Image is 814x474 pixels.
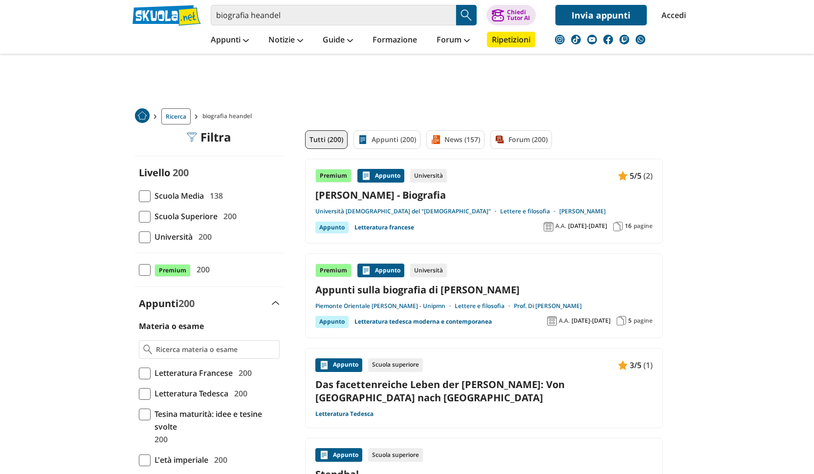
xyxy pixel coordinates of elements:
img: tiktok [571,35,581,44]
span: 200 [220,210,237,223]
a: Letteratura francese [354,222,414,233]
div: Premium [315,264,352,277]
a: Home [135,108,150,124]
span: L'età imperiale [151,453,208,466]
a: Forum [434,32,472,49]
div: Appunto [315,358,362,372]
span: A.A. [555,222,566,230]
img: Pagine [616,316,626,326]
span: [DATE]-[DATE] [572,317,611,325]
span: Premium [154,264,191,277]
span: 200 [173,166,189,179]
div: Filtra [187,130,231,144]
img: Anno accademico [544,222,553,231]
img: Appunti contenuto [319,360,329,370]
img: Appunti contenuto [361,171,371,181]
img: Cerca appunti, riassunti o versioni [459,8,474,22]
a: Piemonte Orientale [PERSON_NAME] - Unipmn [315,302,455,310]
span: Scuola Media [151,189,204,202]
span: (1) [643,359,653,371]
img: Appunti contenuto [618,360,628,370]
img: Pagine [613,222,623,231]
span: 200 [151,433,168,446]
img: Filtra filtri mobile [187,132,197,142]
span: 16 [625,222,632,230]
div: Scuola superiore [368,448,423,462]
span: A.A. [559,317,570,325]
img: Ricerca materia o esame [143,345,153,354]
img: youtube [587,35,597,44]
button: ChiediTutor AI [486,5,536,25]
div: Premium [315,169,352,183]
img: Anno accademico [547,316,557,326]
span: 200 [235,367,252,379]
a: Appunti (200) [353,130,420,149]
img: facebook [603,35,613,44]
div: Università [410,264,447,277]
label: Appunti [139,297,195,310]
a: Ripetizioni [487,32,535,47]
span: pagine [634,222,653,230]
a: Formazione [370,32,419,49]
span: Letteratura Tedesca [151,387,228,400]
label: Materia o esame [139,321,204,331]
input: Ricerca materia o esame [156,345,275,354]
span: 200 [230,387,247,400]
img: Appunti contenuto [319,450,329,460]
a: Forum (200) [490,130,552,149]
span: 138 [206,189,223,202]
img: twitch [619,35,629,44]
img: Home [135,108,150,123]
div: Scuola superiore [368,358,423,372]
span: 200 [193,263,210,276]
a: Tutti (200) [305,130,348,149]
img: Forum filtro contenuto [495,135,505,144]
a: Letteratura Tedesca [315,410,374,418]
span: 5 [628,317,632,325]
span: Tesina maturità: idee e tesine svolte [151,408,280,433]
img: Appunti contenuto [618,171,628,181]
span: (2) [643,169,653,182]
img: Appunti filtro contenuto [358,135,368,144]
a: Appunti sulla biografia di [PERSON_NAME] [315,283,653,296]
span: Università [151,230,193,243]
span: 200 [178,297,195,310]
input: Cerca appunti, riassunti o versioni [211,5,456,25]
span: 3/5 [630,359,641,371]
a: [PERSON_NAME] - Biografia [315,188,653,202]
span: [DATE]-[DATE] [568,222,607,230]
a: Guide [320,32,355,49]
div: Appunto [315,448,362,462]
span: biografia heandel [202,108,256,124]
span: Scuola Superiore [151,210,218,223]
div: Appunto [315,316,349,328]
div: Università [410,169,447,183]
a: Appunti [208,32,251,49]
a: Lettere e filosofia [500,207,559,215]
a: Prof. Di [PERSON_NAME] [514,302,582,310]
a: Accedi [661,5,682,25]
a: Università [DEMOGRAPHIC_DATA] del "[DEMOGRAPHIC_DATA]" [315,207,500,215]
img: Appunti contenuto [361,266,371,275]
a: Das facettenreiche Leben der [PERSON_NAME]: Von [GEOGRAPHIC_DATA] nach [GEOGRAPHIC_DATA] [315,378,653,404]
button: Search Button [456,5,477,25]
span: Letteratura Francese [151,367,233,379]
a: Letteratura tedesca moderna e contemporanea [354,316,492,328]
img: WhatsApp [636,35,645,44]
div: Appunto [315,222,349,233]
img: Apri e chiudi sezione [272,301,280,305]
label: Livello [139,166,170,179]
span: pagine [634,317,653,325]
span: 200 [210,453,227,466]
a: [PERSON_NAME] [559,207,606,215]
div: Chiedi Tutor AI [507,9,530,21]
img: instagram [555,35,565,44]
div: Appunto [357,169,404,183]
a: Lettere e filosofia [455,302,514,310]
a: Ricerca [161,108,191,124]
a: Invia appunti [555,5,647,25]
a: News (157) [426,130,484,149]
span: 200 [195,230,212,243]
div: Appunto [357,264,404,277]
